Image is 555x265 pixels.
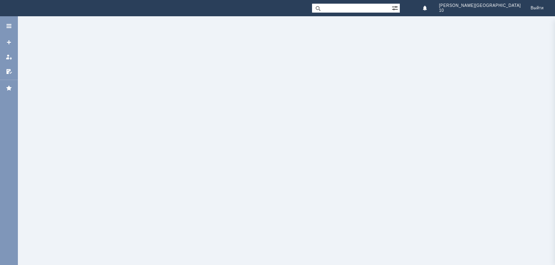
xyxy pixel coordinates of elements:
[439,8,521,13] span: 10
[2,36,15,49] a: Создать заявку
[2,50,15,63] a: Мои заявки
[392,4,400,11] span: Расширенный поиск
[2,65,15,78] a: Мои согласования
[439,3,521,8] span: [PERSON_NAME][GEOGRAPHIC_DATA]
